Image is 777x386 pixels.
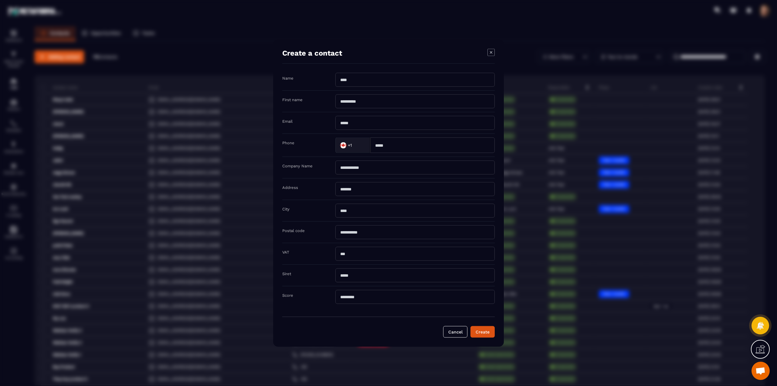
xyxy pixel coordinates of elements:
label: Siret [282,271,291,276]
label: First name [282,97,303,102]
label: City [282,207,290,211]
img: Country Flag [337,139,349,151]
span: +1 [348,142,352,148]
label: Name [282,76,293,80]
div: Open chat [752,362,770,380]
label: Score [282,293,293,297]
h4: Create a contact [282,49,342,57]
button: Create [470,326,495,337]
label: Postal code [282,228,305,233]
label: Email [282,119,293,123]
label: Phone [282,140,294,145]
button: Cancel [443,326,467,337]
div: Search for option [335,137,370,153]
label: Address [282,185,298,190]
label: Company Name [282,163,313,168]
input: Search for option [353,141,364,150]
label: VAT [282,250,289,254]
